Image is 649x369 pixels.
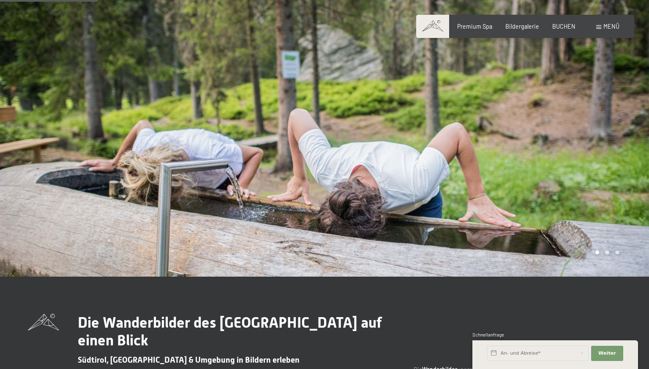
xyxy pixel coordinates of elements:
div: Carousel Page 2 [605,250,609,255]
div: Carousel Page 3 [615,250,619,255]
span: Schnellanfrage [472,332,504,337]
div: Carousel Pagination [592,250,619,255]
span: Die Wanderbilder des [GEOGRAPHIC_DATA] auf einen Blick [78,314,382,349]
a: BUCHEN [552,23,575,30]
span: Menü [603,23,619,30]
span: Weiter [598,350,616,357]
div: Carousel Page 1 (Current Slide) [595,250,600,255]
a: Bildergalerie [505,23,539,30]
a: Premium Spa [457,23,492,30]
span: Südtirol, [GEOGRAPHIC_DATA] & Umgebung in Bildern erleben [78,355,300,365]
button: Weiter [591,346,623,361]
